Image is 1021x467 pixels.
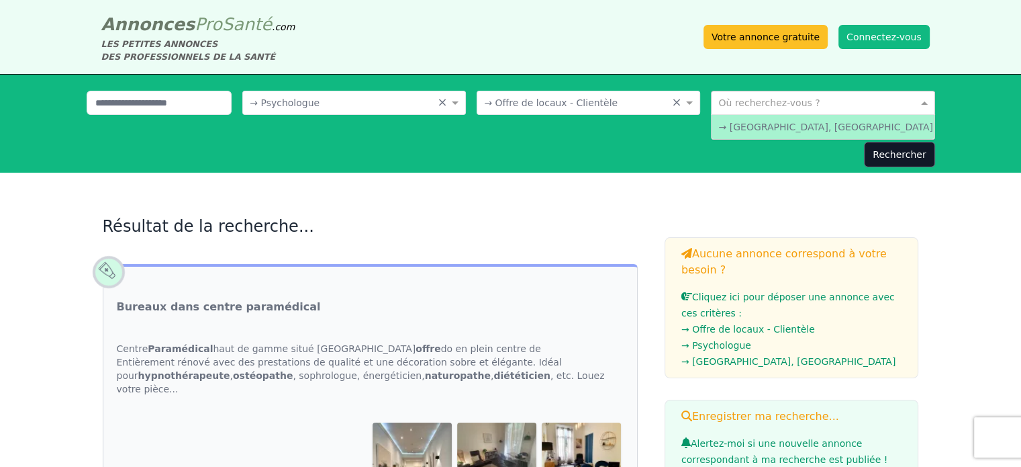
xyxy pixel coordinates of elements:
ng-dropdown-panel: Options list [711,114,934,140]
strong: hypno [138,370,230,381]
strong: ostéopathe [233,370,293,381]
a: AnnoncesProSanté.com [101,14,295,34]
span: Santé [222,14,272,34]
h2: Résultat de la recherche... [103,216,638,237]
strong: naturopathe [425,370,491,381]
h3: Aucune annonce correspond à votre besoin ? [681,246,902,278]
strong: offre [416,343,440,354]
strong: diététicien [493,370,550,381]
span: Annonces [101,14,195,34]
span: Alertez-moi si une nouvelle annonce correspondant à ma recherche est publiée ! [681,438,887,465]
strong: Paramédical [148,343,213,354]
button: Connectez-vous [838,25,930,49]
h3: Enregistrer ma recherche... [681,409,902,425]
div: Centre haut de gamme situé [GEOGRAPHIC_DATA] do en plein centre de Entièrement rénové avec des pr... [103,329,637,409]
a: Bureaux dans centre paramédical [117,299,321,315]
span: Clear all [671,96,683,110]
a: Votre annonce gratuite [703,25,828,49]
li: → [GEOGRAPHIC_DATA], [GEOGRAPHIC_DATA] [681,353,902,370]
span: Pro [195,14,222,34]
li: → Offre de locaux - Clientèle [681,321,902,337]
div: → [GEOGRAPHIC_DATA], [GEOGRAPHIC_DATA] [712,115,934,139]
a: Cliquez ici pour déposer une annonce avec ces critères :→ Offre de locaux - Clientèle→ Psychologu... [681,292,902,370]
span: .com [272,22,295,32]
span: Clear all [437,96,448,110]
div: Affiner la recherche... [87,120,935,134]
button: Rechercher [864,142,934,167]
strong: thérapeute [171,370,230,381]
div: LES PETITES ANNONCES DES PROFESSIONNELS DE LA SANTÉ [101,38,295,63]
li: → Psychologue [681,337,902,353]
